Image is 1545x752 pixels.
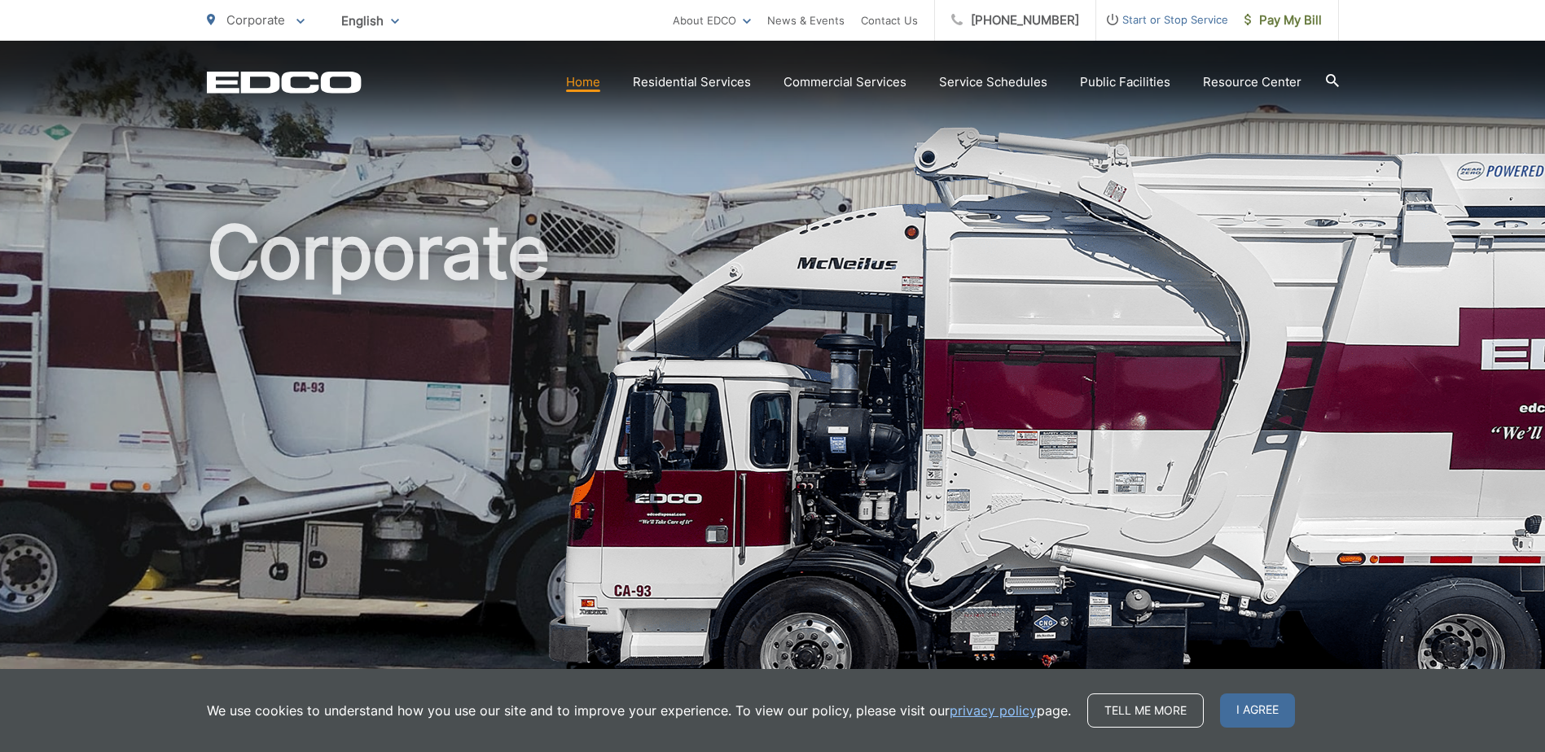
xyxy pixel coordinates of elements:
a: News & Events [767,11,845,30]
a: About EDCO [673,11,751,30]
span: I agree [1220,693,1295,728]
span: Pay My Bill [1244,11,1322,30]
a: Home [566,72,600,92]
span: English [329,7,411,35]
a: privacy policy [950,701,1037,720]
span: Corporate [226,12,285,28]
a: Commercial Services [783,72,906,92]
h1: Corporate [207,212,1339,727]
a: EDCD logo. Return to the homepage. [207,71,362,94]
a: Contact Us [861,11,918,30]
a: Public Facilities [1080,72,1170,92]
a: Tell me more [1087,693,1204,728]
a: Service Schedules [939,72,1047,92]
p: We use cookies to understand how you use our site and to improve your experience. To view our pol... [207,701,1071,720]
a: Residential Services [633,72,751,92]
a: Resource Center [1203,72,1301,92]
